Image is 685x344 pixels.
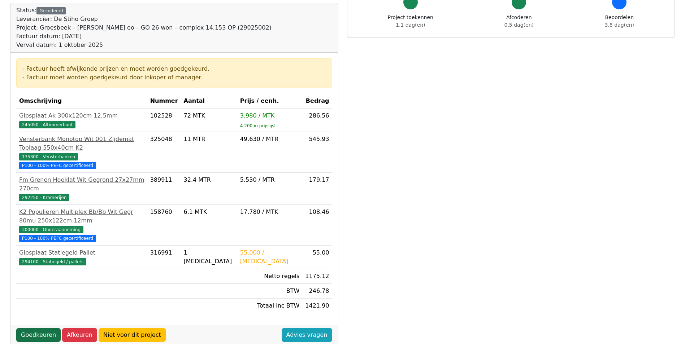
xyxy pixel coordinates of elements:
div: Gipsplaat Statiegeld Pallet [19,248,144,257]
div: Vensterbank Monotop Wit 001 Zijdemat Toplaag 550x40cm K2 [19,135,144,152]
td: 1175.12 [302,269,332,284]
span: P100 - 100% PEFC gecertificeerd [19,162,96,169]
div: Fm Grenen Hoeklat Wit Gegrond 27x27mm 270cm [19,176,144,193]
td: 545.93 [302,132,332,173]
span: 135300 - Vensterbanken [19,153,78,160]
th: Bedrag [302,94,332,109]
div: Gecodeerd [36,7,66,14]
th: Prijs / eenh. [237,94,302,109]
a: Niet voor dit project [99,328,166,342]
a: Fm Grenen Hoeklat Wit Gegrond 27x27mm 270cm292250 - Kramerijen [19,176,144,202]
div: Project toekennen [388,14,433,29]
div: Afcoderen [504,14,534,29]
th: Nummer [147,94,181,109]
div: 11 MTR [184,135,234,144]
td: Netto regels [237,269,302,284]
td: BTW [237,284,302,299]
a: Afkeuren [62,328,97,342]
a: Gipsplaat Ak 300x120cm 12,5mm245050 - Aftimmerhout [19,111,144,129]
div: Gipsplaat Ak 300x120cm 12,5mm [19,111,144,120]
span: 0.5 dag(en) [504,22,534,28]
div: Project: Groesbeek – [PERSON_NAME] eo – GO 26 won – complex 14.153 OP (29025002) [16,23,272,32]
div: Leverancier: De Stiho Groep [16,15,272,23]
td: 102528 [147,109,181,132]
td: 316991 [147,246,181,269]
td: 286.56 [302,109,332,132]
td: 55.00 [302,246,332,269]
span: 245050 - Aftimmerhout [19,121,75,128]
div: 32.4 MTR [184,176,234,184]
span: 3.8 dag(en) [605,22,634,28]
div: 72 MTK [184,111,234,120]
a: Vensterbank Monotop Wit 001 Zijdemat Toplaag 550x40cm K2135300 - Vensterbanken P100 - 100% PEFC g... [19,135,144,169]
td: 179.17 [302,173,332,205]
td: 389911 [147,173,181,205]
div: Status: [16,6,272,49]
span: 1.1 dag(en) [396,22,425,28]
div: Verval datum: 1 oktober 2025 [16,41,272,49]
div: 5.530 / MTR [240,176,299,184]
div: 17.780 / MTK [240,208,299,216]
td: 246.78 [302,284,332,299]
a: K2 Populieren Multiplex Bb/Bb Wit Gegr 80mu 250x122cm 12mm300000 - Onderaanneming P100 - 100% PEF... [19,208,144,242]
div: 6.1 MTK [184,208,234,216]
sub: 4.200 in prijslijst [240,123,276,128]
span: P100 - 100% PEFC gecertificeerd [19,235,96,242]
div: Factuur datum: [DATE] [16,32,272,41]
div: 49.630 / MTR [240,135,299,144]
td: 158760 [147,205,181,246]
span: 300000 - Onderaanneming [19,226,83,233]
th: Aantal [181,94,237,109]
a: Gipsplaat Statiegeld Pallet294100 - Statiegeld / pallets [19,248,144,266]
a: Goedkeuren [16,328,61,342]
div: Beoordelen [605,14,634,29]
div: K2 Populieren Multiplex Bb/Bb Wit Gegr 80mu 250x122cm 12mm [19,208,144,225]
div: 1 [MEDICAL_DATA] [184,248,234,266]
a: Advies vragen [282,328,332,342]
td: Totaal inc BTW [237,299,302,313]
div: - Factuur heeft afwijkende prijzen en moet worden goedgekeurd. [22,65,326,73]
span: 294100 - Statiegeld / pallets [19,258,86,265]
td: 325048 [147,132,181,173]
td: 1421.90 [302,299,332,313]
div: 3.980 / MTK [240,111,299,120]
th: Omschrijving [16,94,147,109]
td: 108.46 [302,205,332,246]
div: 55.000 / [MEDICAL_DATA] [240,248,299,266]
span: 292250 - Kramerijen [19,194,69,201]
div: - Factuur moet worden goedgekeurd door inkoper of manager. [22,73,326,82]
